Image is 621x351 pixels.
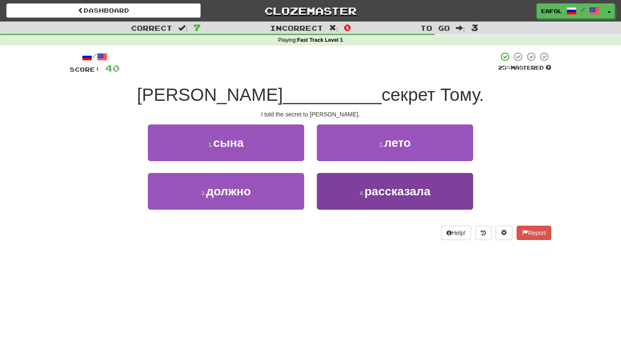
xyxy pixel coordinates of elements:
[193,22,201,32] span: 7
[471,22,478,32] span: 3
[456,24,465,32] span: :
[283,85,382,105] span: __________
[208,141,213,148] small: 1 .
[420,24,450,32] span: To go
[498,64,551,72] div: Mastered
[70,66,100,73] span: Score:
[178,24,188,32] span: :
[148,173,304,210] button: 3.должно
[537,3,604,19] a: eafol /
[329,24,338,32] span: :
[105,63,120,73] span: 40
[213,3,408,18] a: Clozemaster
[317,124,473,161] button: 2.лето
[317,173,473,210] button: 4.рассказала
[201,190,206,197] small: 3 .
[6,3,201,18] a: Dashboard
[70,51,120,62] div: /
[498,64,511,71] span: 25 %
[137,85,283,105] span: [PERSON_NAME]
[581,7,585,13] span: /
[360,190,365,197] small: 4 .
[541,7,562,15] span: eafol
[297,37,343,43] strong: Fast Track Level 1
[517,226,551,240] button: Report
[148,124,304,161] button: 1.сына
[379,141,384,148] small: 2 .
[213,136,244,149] span: сына
[270,24,323,32] span: Incorrect
[70,110,551,119] div: I told the secret to [PERSON_NAME].
[441,226,471,240] button: Help!
[344,22,351,32] span: 0
[365,185,430,198] span: рассказала
[384,136,411,149] span: лето
[475,226,491,240] button: Round history (alt+y)
[206,185,251,198] span: должно
[131,24,172,32] span: Correct
[381,85,484,105] span: секрет Тому.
